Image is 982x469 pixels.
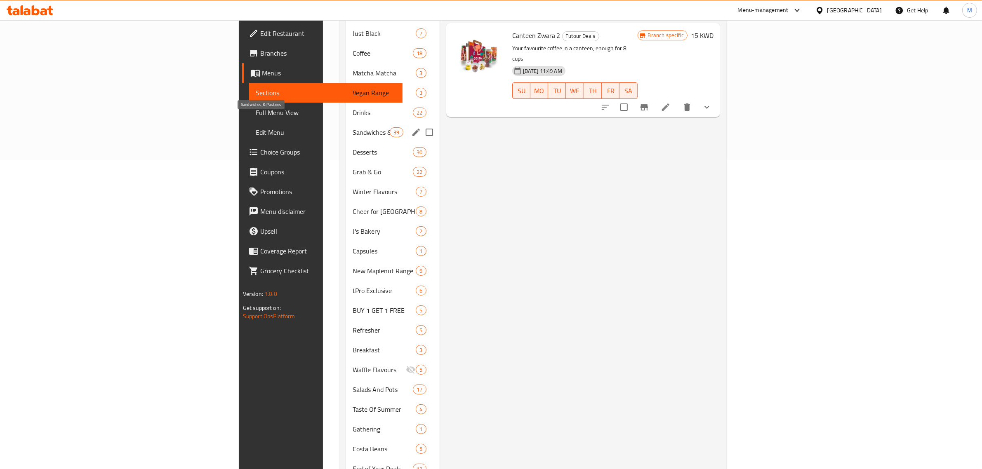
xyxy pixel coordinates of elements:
button: show more [697,97,717,117]
a: Branches [242,43,403,63]
div: [GEOGRAPHIC_DATA] [827,6,882,15]
div: tPro Exclusive6 [346,281,440,300]
div: items [416,187,426,197]
div: items [413,167,426,177]
span: Drinks [353,108,413,117]
a: Support.OpsPlatform [243,311,295,321]
img: Canteen Zwara 2 [453,30,506,82]
h6: 15 KWD [691,30,714,41]
div: items [416,246,426,256]
div: Cheer for Kuwait [353,206,416,216]
a: Upsell [242,221,403,241]
button: SU [512,82,530,99]
a: Promotions [242,182,403,202]
span: Branches [260,48,396,58]
span: 22 [413,168,426,176]
span: Sandwiches & Pastries [353,127,390,137]
span: 17 [413,386,426,394]
span: Upsell [260,226,396,236]
div: items [416,305,426,315]
span: Sections [256,88,396,98]
span: Menu disclaimer [260,206,396,216]
span: Costa Beans [353,444,416,454]
div: items [416,88,426,98]
div: items [413,48,426,58]
span: 4 [416,406,426,413]
span: Canteen Zwara 2 [512,29,560,42]
div: Waffle Flavours5 [346,360,440,380]
span: M [967,6,972,15]
span: Branch specific [645,31,687,39]
div: Capsules1 [346,241,440,261]
div: J's Bakery2 [346,221,440,241]
span: Salads And Pots [353,385,413,394]
div: Menu-management [738,5,789,15]
div: Taste Of Summer [353,404,416,414]
span: WE [569,85,580,97]
div: items [416,28,426,38]
div: Refresher5 [346,320,440,340]
span: 7 [416,30,426,38]
span: Desserts [353,147,413,157]
div: items [416,286,426,295]
span: Promotions [260,187,396,197]
p: Your favourite coffee in a canteen, enough for 8 cups [512,43,638,64]
button: sort-choices [596,97,615,117]
span: FR [605,85,616,97]
button: Branch-specific-item [634,97,654,117]
button: WE [566,82,584,99]
button: FR [602,82,619,99]
span: BUY 1 GET 1 FREE [353,305,416,315]
span: Full Menu View [256,108,396,117]
div: BUY 1 GET 1 FREE5 [346,300,440,320]
button: edit [410,126,422,138]
span: 5 [416,366,426,374]
div: items [416,345,426,355]
a: Edit Menu [249,122,403,142]
span: 7 [416,188,426,196]
a: Edit Restaurant [242,23,403,43]
div: items [413,147,426,157]
div: New Maplenut Range9 [346,261,440,281]
a: Grocery Checklist [242,261,403,281]
div: items [416,444,426,454]
span: Gathering [353,424,416,434]
span: 1 [416,425,426,433]
div: Refresher [353,325,416,335]
span: New Maplenut Range [353,266,416,276]
a: Coupons [242,162,403,182]
span: Choice Groups [260,147,396,157]
div: items [413,385,426,394]
span: Get support on: [243,303,281,313]
span: Edit Restaurant [260,28,396,38]
div: Drinks22 [346,103,440,122]
div: Just Black [353,28,416,38]
span: 6 [416,287,426,295]
div: items [390,127,403,137]
a: Sections [249,83,403,103]
span: Version: [243,288,263,299]
span: Breakfast [353,345,416,355]
span: 8 [416,208,426,216]
a: Menu disclaimer [242,202,403,221]
div: Futour Deals [562,31,599,41]
div: items [413,108,426,117]
span: Vegan Range [353,88,416,98]
span: 30 [413,148,426,156]
div: items [416,404,426,414]
span: 1 [416,247,426,255]
div: items [416,266,426,276]
span: 3 [416,89,426,97]
button: delete [677,97,697,117]
a: Menus [242,63,403,83]
a: Coverage Report [242,241,403,261]
span: 5 [416,307,426,314]
div: Capsules [353,246,416,256]
div: Matcha Matcha [353,68,416,78]
div: Matcha Matcha3 [346,63,440,83]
